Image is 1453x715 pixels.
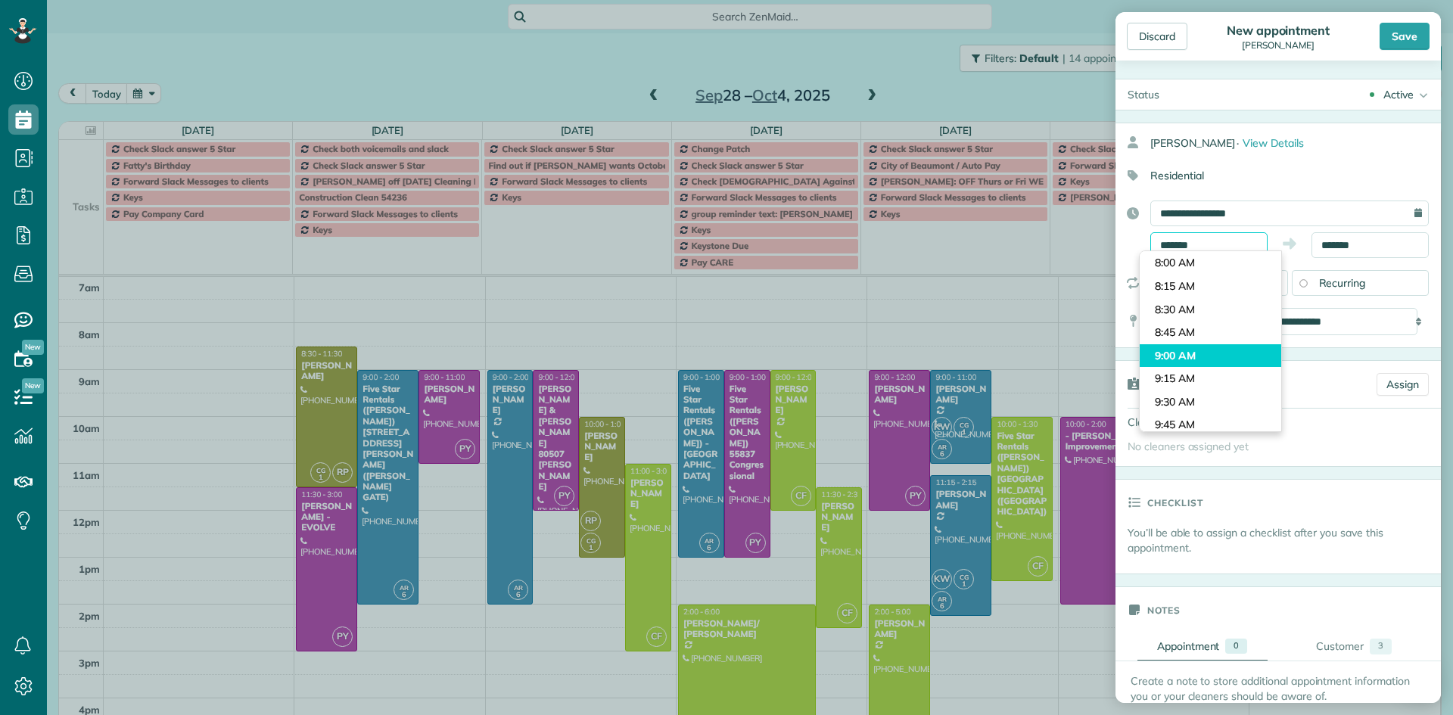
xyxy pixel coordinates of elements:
[1147,480,1203,525] h3: Checklist
[1115,79,1171,110] div: Status
[22,378,44,393] span: New
[22,340,44,355] span: New
[1222,23,1334,38] div: New appointment
[1383,87,1414,102] div: Active
[1140,367,1281,390] li: 9:15 AM
[1115,409,1221,436] div: Cleaners
[1140,275,1281,298] li: 8:15 AM
[1225,639,1247,654] div: 0
[1299,279,1307,287] input: Recurring
[1128,440,1249,453] span: No cleaners assigned yet
[1319,276,1366,290] span: Recurring
[1147,587,1181,633] h3: Notes
[1128,525,1441,555] p: You’ll be able to assign a checklist after you save this appointment.
[1115,163,1429,188] div: Residential
[1140,413,1281,437] li: 9:45 AM
[1140,344,1281,368] li: 9:00 AM
[1157,639,1220,654] div: Appointment
[1380,23,1430,50] div: Save
[1222,40,1334,51] div: [PERSON_NAME]
[1237,136,1239,150] span: ·
[1127,23,1187,50] div: Discard
[1140,321,1281,344] li: 8:45 AM
[1131,673,1426,704] p: Create a note to store additional appointment information you or your cleaners should be aware of.
[1316,639,1364,654] div: Customer
[1370,639,1392,654] div: 3
[1377,373,1429,396] a: Assign
[1140,390,1281,414] li: 9:30 AM
[1150,129,1441,157] div: [PERSON_NAME]
[1140,298,1281,322] li: 8:30 AM
[1243,136,1304,150] span: View Details
[1140,251,1281,275] li: 8:00 AM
